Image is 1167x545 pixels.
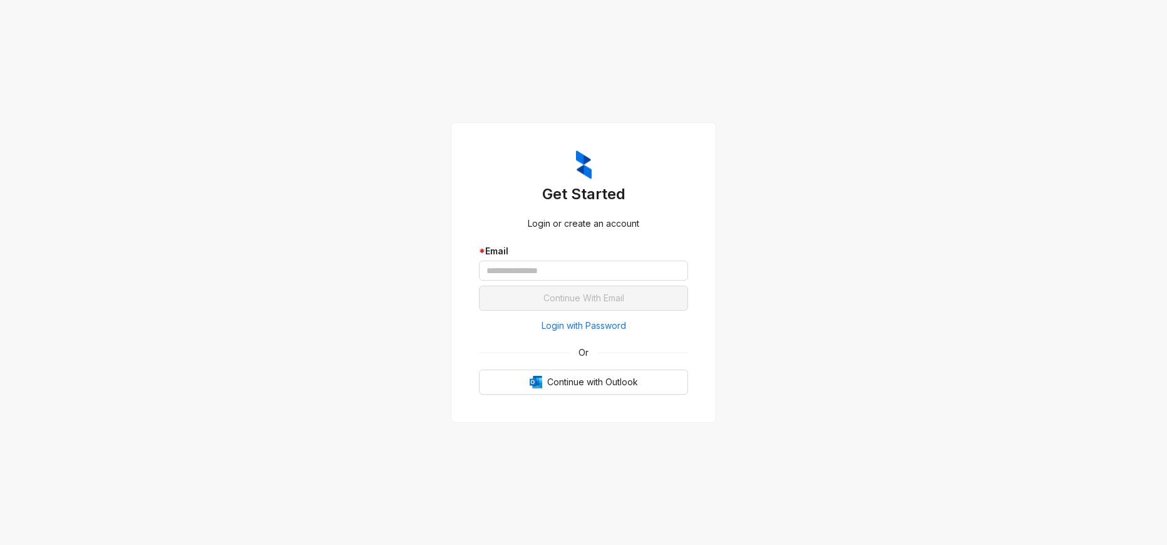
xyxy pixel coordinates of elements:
[479,244,688,258] div: Email
[479,370,688,395] button: OutlookContinue with Outlook
[576,150,592,179] img: ZumaIcon
[479,316,688,336] button: Login with Password
[542,319,626,333] span: Login with Password
[479,184,688,204] h3: Get Started
[479,217,688,231] div: Login or create an account
[479,286,688,311] button: Continue With Email
[547,375,638,389] span: Continue with Outlook
[570,346,597,360] span: Or
[530,376,542,388] img: Outlook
